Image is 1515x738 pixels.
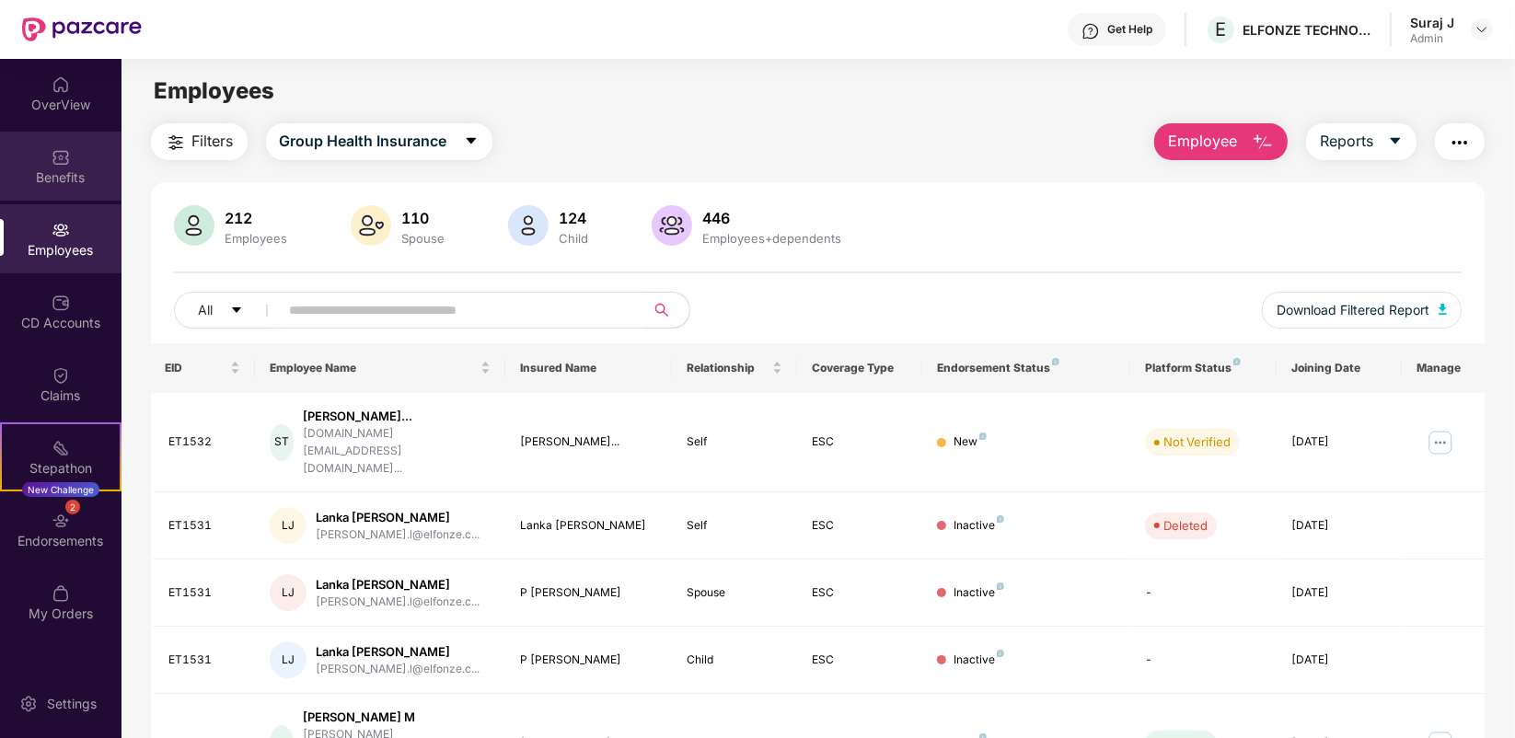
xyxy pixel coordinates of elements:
[1291,584,1387,602] div: [DATE]
[812,584,908,602] div: ESC
[166,361,226,375] span: EID
[1252,132,1274,154] img: svg+xml;base64,PHN2ZyB4bWxucz0iaHR0cDovL3d3dy53My5vcmcvMjAwMC9zdmciIHhtbG5zOnhsaW5rPSJodHRwOi8vd3...
[303,425,491,478] div: [DOMAIN_NAME][EMAIL_ADDRESS][DOMAIN_NAME]...
[1426,428,1455,457] img: manageButton
[1402,343,1486,393] th: Manage
[316,526,480,544] div: [PERSON_NAME].l@elfonze.c...
[797,343,922,393] th: Coverage Type
[1410,14,1454,31] div: Suraj J
[270,507,306,544] div: LJ
[52,584,70,603] img: svg+xml;base64,PHN2ZyBpZD0iTXlfT3JkZXJzIiBkYXRhLW5hbWU9Ik15IE9yZGVycyIgeG1sbnM9Imh0dHA6Ly93d3cudz...
[1052,358,1059,365] img: svg+xml;base64,PHN2ZyB4bWxucz0iaHR0cDovL3d3dy53My5vcmcvMjAwMC9zdmciIHdpZHRoPSI4IiBoZWlnaHQ9IjgiIH...
[1262,292,1463,329] button: Download Filtered Report
[303,709,490,726] div: [PERSON_NAME] M
[687,517,782,535] div: Self
[644,292,690,329] button: search
[41,695,102,713] div: Settings
[174,292,286,329] button: Allcaret-down
[556,231,593,246] div: Child
[1320,130,1373,153] span: Reports
[1291,652,1387,669] div: [DATE]
[1243,21,1371,39] div: ELFONZE TECHNOLOGIES PRIVATE LIMITED
[1168,130,1237,153] span: Employee
[169,584,240,602] div: ET1531
[520,517,657,535] div: Lanka [PERSON_NAME]
[1277,300,1429,320] span: Download Filtered Report
[1130,627,1277,694] td: -
[520,584,657,602] div: P [PERSON_NAME]
[316,661,480,678] div: [PERSON_NAME].l@elfonze.c...
[1306,123,1417,160] button: Reportscaret-down
[270,641,306,678] div: LJ
[22,17,142,41] img: New Pazcare Logo
[979,432,987,440] img: svg+xml;base64,PHN2ZyB4bWxucz0iaHR0cDovL3d3dy53My5vcmcvMjAwMC9zdmciIHdpZHRoPSI4IiBoZWlnaHQ9IjgiIH...
[1475,22,1489,37] img: svg+xml;base64,PHN2ZyBpZD0iRHJvcGRvd24tMzJ4MzIiIHhtbG5zPSJodHRwOi8vd3d3LnczLm9yZy8yMDAwL3N2ZyIgd2...
[505,343,672,393] th: Insured Name
[556,209,593,227] div: 124
[316,509,480,526] div: Lanka [PERSON_NAME]
[508,205,549,246] img: svg+xml;base64,PHN2ZyB4bWxucz0iaHR0cDovL3d3dy53My5vcmcvMjAwMC9zdmciIHhtbG5zOnhsaW5rPSJodHRwOi8vd3...
[1107,22,1152,37] div: Get Help
[399,231,449,246] div: Spouse
[1163,432,1231,451] div: Not Verified
[700,231,846,246] div: Employees+dependents
[351,205,391,246] img: svg+xml;base64,PHN2ZyB4bWxucz0iaHR0cDovL3d3dy53My5vcmcvMjAwMC9zdmciIHhtbG5zOnhsaW5rPSJodHRwOi8vd3...
[1388,133,1403,150] span: caret-down
[1439,304,1448,315] img: svg+xml;base64,PHN2ZyB4bWxucz0iaHR0cDovL3d3dy53My5vcmcvMjAwMC9zdmciIHhtbG5zOnhsaW5rPSJodHRwOi8vd3...
[464,133,479,150] span: caret-down
[812,433,908,451] div: ESC
[151,123,248,160] button: Filters
[644,303,680,317] span: search
[687,433,782,451] div: Self
[1154,123,1288,160] button: Employee
[997,650,1004,657] img: svg+xml;base64,PHN2ZyB4bWxucz0iaHR0cDovL3d3dy53My5vcmcvMjAwMC9zdmciIHdpZHRoPSI4IiBoZWlnaHQ9IjgiIH...
[169,652,240,669] div: ET1531
[169,517,240,535] div: ET1531
[812,652,908,669] div: ESC
[52,148,70,167] img: svg+xml;base64,PHN2ZyBpZD0iQmVuZWZpdHMiIHhtbG5zPSJodHRwOi8vd3d3LnczLm9yZy8yMDAwL3N2ZyIgd2lkdGg9Ij...
[154,77,274,104] span: Employees
[316,576,480,594] div: Lanka [PERSON_NAME]
[19,695,38,713] img: svg+xml;base64,PHN2ZyBpZD0iU2V0dGluZy0yMHgyMCIgeG1sbnM9Imh0dHA6Ly93d3cudzMub3JnLzIwMDAvc3ZnIiB3aW...
[52,294,70,312] img: svg+xml;base64,PHN2ZyBpZD0iQ0RfQWNjb3VudHMiIGRhdGEtbmFtZT0iQ0QgQWNjb3VudHMiIHhtbG5zPSJodHRwOi8vd3...
[199,300,214,320] span: All
[270,424,294,461] div: ST
[52,512,70,530] img: svg+xml;base64,PHN2ZyBpZD0iRW5kb3JzZW1lbnRzIiB4bWxucz0iaHR0cDovL3d3dy53My5vcmcvMjAwMC9zdmciIHdpZH...
[954,433,987,451] div: New
[997,582,1004,590] img: svg+xml;base64,PHN2ZyB4bWxucz0iaHR0cDovL3d3dy53My5vcmcvMjAwMC9zdmciIHdpZHRoPSI4IiBoZWlnaHQ9IjgiIH...
[997,515,1004,523] img: svg+xml;base64,PHN2ZyB4bWxucz0iaHR0cDovL3d3dy53My5vcmcvMjAwMC9zdmciIHdpZHRoPSI4IiBoZWlnaHQ9IjgiIH...
[169,433,240,451] div: ET1532
[652,205,692,246] img: svg+xml;base64,PHN2ZyB4bWxucz0iaHR0cDovL3d3dy53My5vcmcvMjAwMC9zdmciIHhtbG5zOnhsaW5rPSJodHRwOi8vd3...
[1233,358,1241,365] img: svg+xml;base64,PHN2ZyB4bWxucz0iaHR0cDovL3d3dy53My5vcmcvMjAwMC9zdmciIHdpZHRoPSI4IiBoZWlnaHQ9IjgiIH...
[316,643,480,661] div: Lanka [PERSON_NAME]
[1145,361,1262,375] div: Platform Status
[270,574,306,611] div: LJ
[2,459,120,478] div: Stepathon
[954,652,1004,669] div: Inactive
[174,205,214,246] img: svg+xml;base64,PHN2ZyB4bWxucz0iaHR0cDovL3d3dy53My5vcmcvMjAwMC9zdmciIHhtbG5zOnhsaW5rPSJodHRwOi8vd3...
[52,221,70,239] img: svg+xml;base64,PHN2ZyBpZD0iRW1wbG95ZWVzIiB4bWxucz0iaHR0cDovL3d3dy53My5vcmcvMjAwMC9zdmciIHdpZHRoPS...
[1449,132,1471,154] img: svg+xml;base64,PHN2ZyB4bWxucz0iaHR0cDovL3d3dy53My5vcmcvMjAwMC9zdmciIHdpZHRoPSIyNCIgaGVpZ2h0PSIyNC...
[1216,18,1227,40] span: E
[22,482,99,497] div: New Challenge
[52,439,70,457] img: svg+xml;base64,PHN2ZyB4bWxucz0iaHR0cDovL3d3dy53My5vcmcvMjAwMC9zdmciIHdpZHRoPSIyMSIgaGVpZ2h0PSIyMC...
[520,433,657,451] div: [PERSON_NAME]...
[270,361,477,375] span: Employee Name
[151,343,255,393] th: EID
[937,361,1116,375] div: Endorsement Status
[222,209,292,227] div: 212
[1410,31,1454,46] div: Admin
[52,75,70,94] img: svg+xml;base64,PHN2ZyBpZD0iSG9tZSIgeG1sbnM9Imh0dHA6Ly93d3cudzMub3JnLzIwMDAvc3ZnIiB3aWR0aD0iMjAiIG...
[1291,517,1387,535] div: [DATE]
[280,130,447,153] span: Group Health Insurance
[399,209,449,227] div: 110
[1130,559,1277,627] td: -
[1277,343,1402,393] th: Joining Date
[52,366,70,385] img: svg+xml;base64,PHN2ZyBpZD0iQ2xhaW0iIHhtbG5zPSJodHRwOi8vd3d3LnczLm9yZy8yMDAwL3N2ZyIgd2lkdGg9IjIwIi...
[687,584,782,602] div: Spouse
[266,123,492,160] button: Group Health Insurancecaret-down
[700,209,846,227] div: 446
[316,594,480,611] div: [PERSON_NAME].l@elfonze.c...
[954,517,1004,535] div: Inactive
[687,652,782,669] div: Child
